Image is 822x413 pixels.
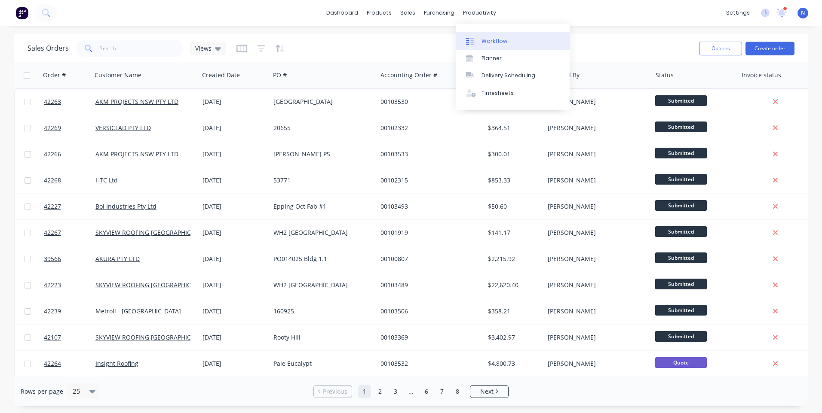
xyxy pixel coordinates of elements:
a: 42107 [44,325,95,350]
span: Submitted [655,305,707,316]
span: 42268 [44,176,61,185]
a: Page 7 [436,385,448,398]
span: 42267 [44,228,61,237]
div: Delivery Scheduling [482,72,535,79]
ul: Pagination [310,385,512,398]
span: Submitted [655,148,707,158]
a: Workflow [456,32,570,49]
span: Submitted [655,200,707,211]
div: [PERSON_NAME] [548,202,643,211]
div: $364.51 [488,124,538,132]
span: Submitted [655,121,707,132]
div: Workflow [482,37,507,45]
a: 42223 [44,272,95,298]
div: [PERSON_NAME] PS [273,150,369,158]
div: Invoice status [742,71,781,79]
span: Views [195,44,212,53]
div: [DATE] [202,97,267,106]
a: Previous page [314,387,352,396]
div: 00103532 [380,359,476,368]
div: products [362,6,396,19]
a: HTC Ltd [95,176,118,184]
a: Page 6 [420,385,433,398]
div: [PERSON_NAME] [548,255,643,263]
span: 42227 [44,202,61,211]
div: purchasing [420,6,459,19]
div: $50.60 [488,202,538,211]
div: 00101919 [380,228,476,237]
div: 00103506 [380,307,476,316]
div: WH2 [GEOGRAPHIC_DATA] [273,228,369,237]
div: productivity [459,6,500,19]
span: Submitted [655,279,707,289]
span: Submitted [655,174,707,185]
span: Submitted [655,331,707,342]
a: 42267 [44,220,95,246]
div: [PERSON_NAME] [548,333,643,342]
a: Page 2 [374,385,386,398]
div: 00103493 [380,202,476,211]
div: Timesheets [482,89,514,97]
a: Page 3 [389,385,402,398]
button: Options [699,42,742,55]
div: Pale Eucalypt [273,359,369,368]
div: Planner [482,55,502,62]
a: 42263 [44,89,95,115]
div: PO014025 Bldg 1.1 [273,255,369,263]
div: [DATE] [202,255,267,263]
span: Submitted [655,226,707,237]
a: Timesheets [456,85,570,102]
div: Status [656,71,674,79]
span: N [801,9,805,17]
span: 42264 [44,359,61,368]
span: 42239 [44,307,61,316]
button: Create order [745,42,794,55]
div: $300.01 [488,150,538,158]
div: 00102332 [380,124,476,132]
div: $853.33 [488,176,538,185]
div: 00100807 [380,255,476,263]
a: SKYVIEW ROOFING [GEOGRAPHIC_DATA] P/L [95,333,221,341]
a: dashboard [322,6,362,19]
a: SKYVIEW ROOFING [GEOGRAPHIC_DATA] P/L [95,281,221,289]
div: 160925 [273,307,369,316]
div: PO # [273,71,287,79]
div: [DATE] [202,124,267,132]
input: Search... [100,40,184,57]
a: Page 1 is your current page [358,385,371,398]
div: [DATE] [202,150,267,158]
span: Next [480,387,494,396]
div: [GEOGRAPHIC_DATA] [273,97,369,106]
div: Rooty Hill [273,333,369,342]
div: [DATE] [202,228,267,237]
a: Jump forward [405,385,417,398]
span: Quote [655,357,707,368]
div: [PERSON_NAME] [548,307,643,316]
div: [PERSON_NAME] [548,97,643,106]
img: Factory [15,6,28,19]
div: [PERSON_NAME] [548,359,643,368]
a: AKM PROJECTS NSW PTY LTD [95,97,178,106]
a: Planner [456,50,570,67]
div: $2,215.92 [488,255,538,263]
a: Next page [470,387,508,396]
a: 42264 [44,351,95,377]
div: [PERSON_NAME] [548,176,643,185]
div: [DATE] [202,202,267,211]
span: Submitted [655,95,707,106]
div: [PERSON_NAME] [548,228,643,237]
a: Insight Roofing [95,359,138,367]
div: [DATE] [202,281,267,289]
span: Previous [323,387,347,396]
a: Page 8 [451,385,464,398]
div: [DATE] [202,333,267,342]
a: 42269 [44,115,95,141]
a: SKYVIEW ROOFING [GEOGRAPHIC_DATA] P/L [95,228,221,237]
span: 42266 [44,150,61,158]
a: Metroll - [GEOGRAPHIC_DATA] [95,307,181,315]
div: [DATE] [202,307,267,316]
div: 00103530 [380,97,476,106]
span: 42263 [44,97,61,106]
div: [PERSON_NAME] [548,124,643,132]
a: 42227 [44,194,95,219]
